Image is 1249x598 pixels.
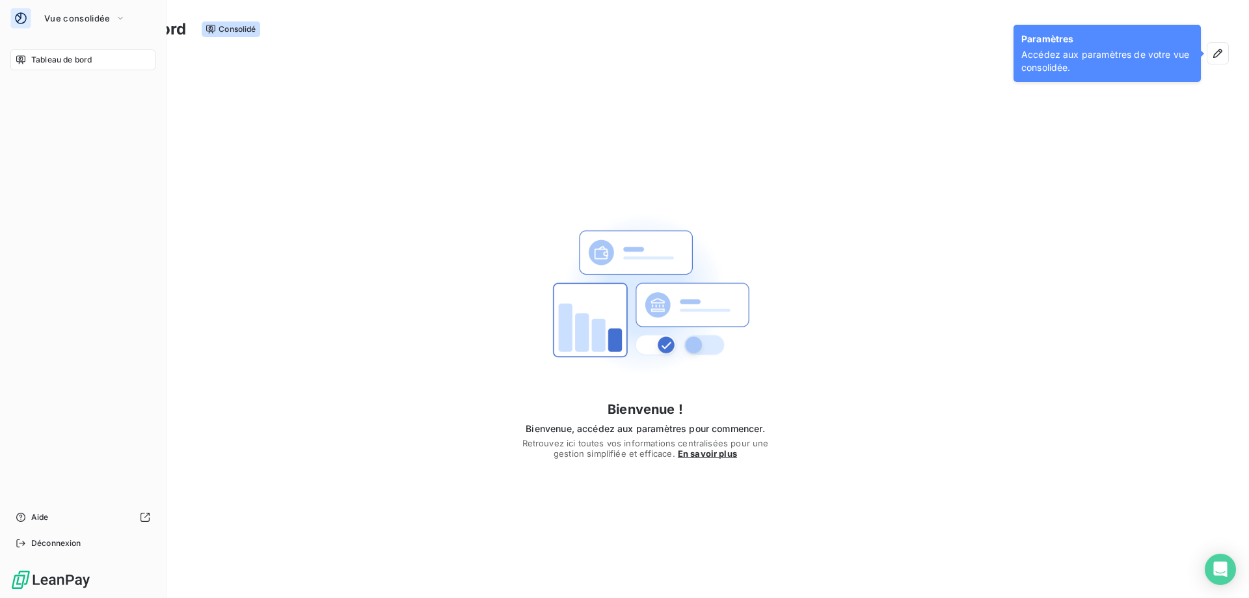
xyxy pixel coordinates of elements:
[31,54,92,66] span: Tableau de bord
[31,511,49,523] span: Aide
[202,21,260,37] span: Consolidé
[31,537,81,549] span: Déconnexion
[678,448,737,459] span: En savoir plus
[1021,33,1193,48] span: Paramètres
[44,13,110,23] span: Vue consolidée
[541,191,749,399] img: First time
[1205,554,1236,585] div: Open Intercom Messenger
[520,422,770,435] span: Bienvenue, accédez aux paramètres pour commencer.
[10,507,155,528] a: Aide
[10,569,91,590] img: Logo LeanPay
[1021,48,1193,74] span: Accédez aux paramètres de votre vue consolidée.
[520,438,770,459] span: Retrouvez ici toutes vos informations centralisées pour une gestion simplifiée et efficace.
[520,399,770,420] h4: Bienvenue !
